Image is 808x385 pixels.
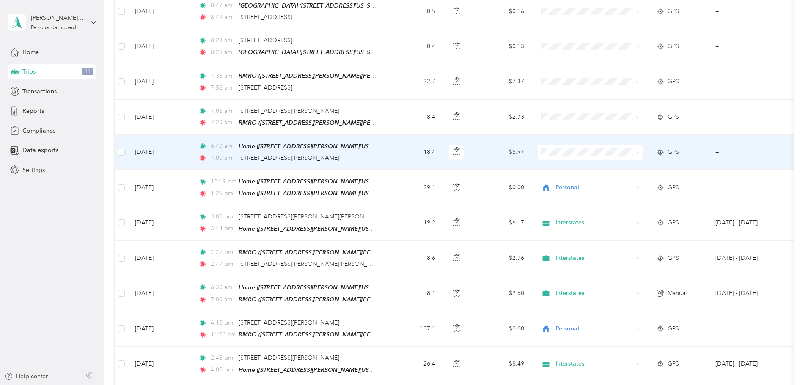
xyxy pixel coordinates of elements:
[211,283,235,292] span: 6:30 am
[211,36,235,45] span: 8:28 am
[386,100,442,135] td: 8.4
[239,296,440,303] span: RMRO ([STREET_ADDRESS][PERSON_NAME][PERSON_NAME][US_STATE])
[211,212,235,221] span: 3:02 pm
[22,48,39,57] span: Home
[668,112,679,122] span: GPS
[668,218,679,227] span: GPS
[472,205,531,240] td: $6.17
[761,338,808,385] iframe: Everlance-gr Chat Button Frame
[386,205,442,240] td: 19.2
[239,49,386,56] span: [GEOGRAPHIC_DATA] ([STREET_ADDRESS][US_STATE])
[472,241,531,276] td: $2.76
[82,68,93,76] span: 11
[22,146,58,155] span: Data exports
[386,29,442,64] td: 0.4
[22,87,57,96] span: Transactions
[472,29,531,64] td: $0.13
[211,353,235,363] span: 2:48 pm
[668,147,679,157] span: GPS
[239,225,391,232] span: Home ([STREET_ADDRESS][PERSON_NAME][US_STATE])
[472,64,531,99] td: $7.37
[22,106,44,115] span: Reports
[709,64,786,99] td: --
[22,126,56,135] span: Compliance
[386,241,442,276] td: 8.6
[211,259,235,269] span: 2:47 pm
[239,84,292,91] span: [STREET_ADDRESS]
[709,276,786,311] td: Aug 1 - 31, 2025
[668,324,679,333] span: GPS
[22,67,36,76] span: Trips
[211,295,235,304] span: 7:00 am
[668,254,679,263] span: GPS
[128,276,192,311] td: [DATE]
[668,77,679,86] span: GPS
[555,289,633,298] span: Interstates
[239,2,386,9] span: [GEOGRAPHIC_DATA] ([STREET_ADDRESS][US_STATE])
[709,205,786,240] td: Aug 1 - 31, 2025
[211,365,235,374] span: 4:08 pm
[239,119,440,126] span: RMRO ([STREET_ADDRESS][PERSON_NAME][PERSON_NAME][US_STATE])
[386,276,442,311] td: 8.1
[31,14,84,22] div: [PERSON_NAME] [PERSON_NAME]
[555,359,633,369] span: Interstates
[668,359,679,369] span: GPS
[555,254,633,263] span: Interstates
[239,190,391,197] span: Home ([STREET_ADDRESS][PERSON_NAME][US_STATE])
[386,347,442,382] td: 26.4
[709,241,786,276] td: Aug 1 - 31, 2025
[668,289,687,298] span: Manual
[709,29,786,64] td: --
[239,107,339,115] span: [STREET_ADDRESS][PERSON_NAME]
[709,311,786,347] td: --
[128,205,192,240] td: [DATE]
[211,318,235,328] span: 4:18 pm
[211,118,235,127] span: 7:20 am
[211,189,235,198] span: 1:26 pm
[239,331,440,338] span: RMRO ([STREET_ADDRESS][PERSON_NAME][PERSON_NAME][US_STATE])
[709,135,786,170] td: --
[211,224,235,233] span: 3:44 pm
[555,218,633,227] span: Interstates
[386,170,442,205] td: 29.1
[239,249,440,256] span: RMRO ([STREET_ADDRESS][PERSON_NAME][PERSON_NAME][US_STATE])
[386,64,442,99] td: 22.7
[211,142,235,151] span: 6:40 am
[211,330,235,339] span: 11:20 am
[386,311,442,347] td: 137.1
[239,319,339,326] span: [STREET_ADDRESS][PERSON_NAME]
[211,83,235,93] span: 7:58 am
[555,183,633,192] span: Personal
[239,354,339,361] span: [STREET_ADDRESS][PERSON_NAME]
[239,72,440,79] span: RMRO ([STREET_ADDRESS][PERSON_NAME][PERSON_NAME][US_STATE])
[128,241,192,276] td: [DATE]
[472,135,531,170] td: $5.97
[668,42,679,51] span: GPS
[211,248,235,257] span: 2:27 pm
[472,100,531,135] td: $2.73
[128,29,192,64] td: [DATE]
[211,106,235,116] span: 7:05 am
[211,13,235,22] span: 8:49 am
[31,25,76,30] div: Personal dashboard
[239,213,386,220] span: [STREET_ADDRESS][PERSON_NAME][PERSON_NAME]
[472,276,531,311] td: $2.60
[5,372,48,381] div: Help center
[472,347,531,382] td: $8.49
[239,178,391,185] span: Home ([STREET_ADDRESS][PERSON_NAME][US_STATE])
[709,347,786,382] td: Aug 1 - 31, 2025
[239,143,391,150] span: Home ([STREET_ADDRESS][PERSON_NAME][US_STATE])
[211,1,235,10] span: 8:47 am
[472,170,531,205] td: $0.00
[239,260,386,268] span: [STREET_ADDRESS][PERSON_NAME][PERSON_NAME]
[22,166,45,175] span: Settings
[239,284,391,291] span: Home ([STREET_ADDRESS][PERSON_NAME][US_STATE])
[668,183,679,192] span: GPS
[386,135,442,170] td: 18.4
[128,311,192,347] td: [DATE]
[128,135,192,170] td: [DATE]
[555,324,633,333] span: Personal
[668,7,679,16] span: GPS
[239,14,292,21] span: [STREET_ADDRESS]
[128,100,192,135] td: [DATE]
